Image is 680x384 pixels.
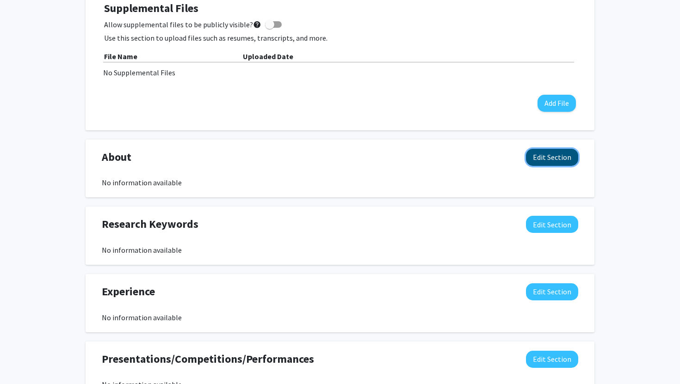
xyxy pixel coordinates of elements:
[102,312,578,323] div: No information available
[102,216,198,232] span: Research Keywords
[526,216,578,233] button: Edit Research Keywords
[102,351,314,367] span: Presentations/Competitions/Performances
[102,283,155,300] span: Experience
[104,52,137,61] b: File Name
[104,2,576,15] h4: Supplemental Files
[104,32,576,43] p: Use this section to upload files such as resumes, transcripts, and more.
[7,342,39,377] iframe: Chat
[253,19,261,30] mat-icon: help
[538,95,576,112] button: Add File
[526,351,578,368] button: Edit Presentations/Competitions/Performances
[104,19,261,30] span: Allow supplemental files to be publicly visible?
[526,149,578,166] button: Edit About
[526,283,578,300] button: Edit Experience
[102,177,578,188] div: No information available
[102,244,578,256] div: No information available
[103,67,577,78] div: No Supplemental Files
[102,149,131,165] span: About
[243,52,293,61] b: Uploaded Date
